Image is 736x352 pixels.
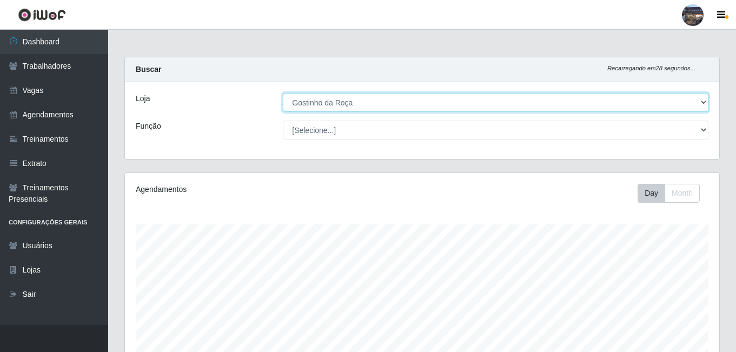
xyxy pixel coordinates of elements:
[665,184,700,203] button: Month
[136,121,161,132] label: Função
[638,184,665,203] button: Day
[136,65,161,74] strong: Buscar
[638,184,700,203] div: First group
[607,65,695,71] i: Recarregando em 28 segundos...
[136,93,150,104] label: Loja
[638,184,708,203] div: Toolbar with button groups
[136,184,365,195] div: Agendamentos
[18,8,66,22] img: CoreUI Logo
